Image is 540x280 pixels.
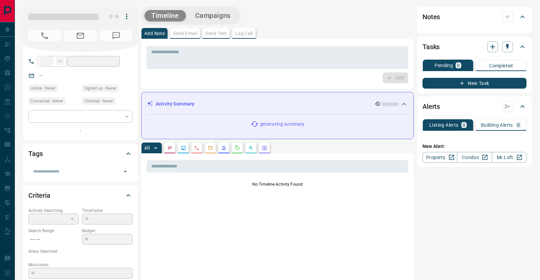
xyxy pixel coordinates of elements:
[429,123,459,127] p: Listing Alerts
[145,10,186,21] button: Timeline
[481,123,513,127] p: Building Alerts
[28,262,132,268] p: Motivation:
[489,63,513,68] p: Completed
[260,121,304,128] p: generating summary
[181,145,186,151] svg: Lead Browsing Activity
[422,143,526,150] p: New Alert:
[422,41,440,52] h2: Tasks
[28,248,132,254] p: Areas Searched:
[84,98,113,104] span: Claimed - Never
[492,152,526,163] a: Mr.Loft
[422,152,457,163] a: Property
[84,85,116,92] span: Signed up - Never
[28,228,79,234] p: Search Range:
[156,100,194,107] p: Activity Summary
[221,145,227,151] svg: Listing Alerts
[422,9,526,25] div: Notes
[517,123,520,127] p: 0
[167,145,173,151] svg: Notes
[422,11,440,22] h2: Notes
[147,181,408,187] p: No Timeline Activity Found
[457,63,460,68] p: 0
[121,167,130,176] button: Open
[188,10,237,21] button: Campaigns
[28,234,79,245] p: -- - --
[28,30,61,41] span: No Number
[31,98,63,104] span: Contacted - Never
[31,85,55,92] span: Active - Never
[82,208,132,214] p: Timeframe:
[248,145,254,151] svg: Opportunities
[435,63,453,68] p: Pending
[28,187,132,204] div: Criteria
[235,145,240,151] svg: Requests
[457,152,492,163] a: Condos
[422,101,440,112] h2: Alerts
[422,39,526,55] div: Tasks
[422,78,526,89] button: New Task
[28,146,132,162] div: Tags
[422,98,526,115] div: Alerts
[144,146,150,150] p: All
[82,228,132,234] p: Budget:
[208,145,213,151] svg: Emails
[463,123,465,127] p: 0
[39,73,42,78] a: --
[144,31,165,36] p: Add Note
[28,190,50,201] h2: Criteria
[262,145,267,151] svg: Agent Actions
[147,98,408,110] div: Activity Summary
[28,148,43,159] h2: Tags
[28,208,79,214] p: Actively Searching:
[100,30,132,41] span: No Number
[64,30,97,41] span: No Email
[194,145,200,151] svg: Calls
